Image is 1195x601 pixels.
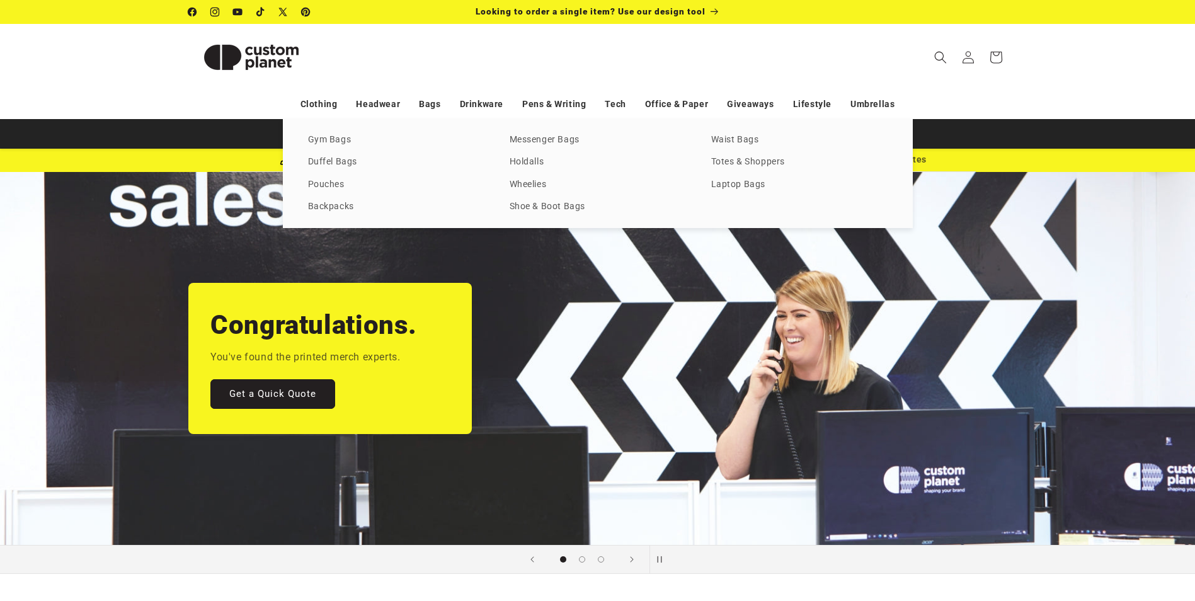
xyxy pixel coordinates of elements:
[522,93,586,115] a: Pens & Writing
[711,154,888,171] a: Totes & Shoppers
[308,154,484,171] a: Duffel Bags
[510,176,686,193] a: Wheelies
[210,348,400,367] p: You've found the printed merch experts.
[460,93,503,115] a: Drinkware
[188,29,314,86] img: Custom Planet
[573,550,592,569] button: Load slide 2 of 3
[649,546,677,573] button: Pause slideshow
[476,6,706,16] span: Looking to order a single item? Use our design tool
[210,308,417,342] h2: Congratulations.
[711,176,888,193] a: Laptop Bags
[605,93,626,115] a: Tech
[645,93,708,115] a: Office & Paper
[592,550,610,569] button: Load slide 3 of 3
[356,93,400,115] a: Headwear
[308,132,484,149] a: Gym Bags
[518,546,546,573] button: Previous slide
[1132,541,1195,601] iframe: Chat Widget
[183,24,319,90] a: Custom Planet
[850,93,895,115] a: Umbrellas
[554,550,573,569] button: Load slide 1 of 3
[927,43,954,71] summary: Search
[419,93,440,115] a: Bags
[308,176,484,193] a: Pouches
[300,93,338,115] a: Clothing
[793,93,832,115] a: Lifestyle
[711,132,888,149] a: Waist Bags
[618,546,646,573] button: Next slide
[210,379,335,409] a: Get a Quick Quote
[308,198,484,215] a: Backpacks
[510,154,686,171] a: Holdalls
[510,132,686,149] a: Messenger Bags
[727,93,774,115] a: Giveaways
[510,198,686,215] a: Shoe & Boot Bags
